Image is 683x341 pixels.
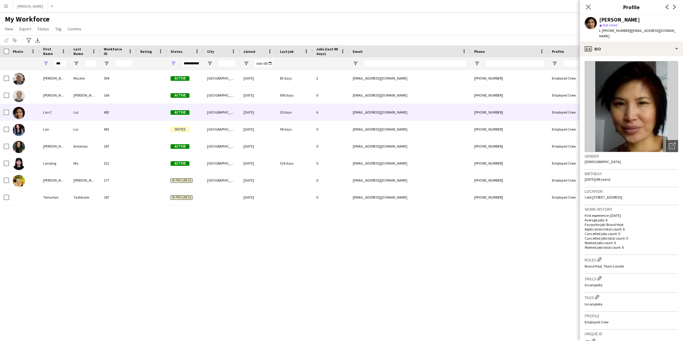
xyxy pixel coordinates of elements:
span: Jobs (last 90 days) [316,47,338,56]
div: Employed Crew [548,189,587,206]
span: Active [171,110,189,115]
p: Incomplete [585,302,678,306]
button: Open Filter Menu [104,61,109,66]
span: Last Name [73,47,89,56]
div: Employed Crew [548,172,587,189]
button: Open Filter Menu [43,61,49,66]
span: t. [PHONE_NUMBER] [599,28,631,33]
span: | [EMAIL_ADDRESS][DOMAIN_NAME] [599,28,676,38]
span: Profile [552,49,564,54]
span: Phone [474,49,485,54]
div: Antoniou [70,138,100,155]
button: Open Filter Menu [353,61,358,66]
button: Open Filter Menu [474,61,480,66]
div: [PERSON_NAME] [39,70,70,87]
button: Open Filter Menu [171,61,176,66]
div: [DATE] [240,104,276,121]
input: Joined Filter Input [254,60,273,67]
div: [PERSON_NAME] [70,172,100,189]
div: [GEOGRAPHIC_DATA] [203,172,240,189]
div: [PHONE_NUMBER] [471,189,548,206]
span: Status [171,49,182,54]
span: Not rated [603,23,617,27]
button: [PERSON_NAME] [12,0,48,12]
img: Melanie Ankcorn [13,175,25,187]
div: 277 [100,172,137,189]
div: [PERSON_NAME] [39,172,70,189]
div: Employed Crew [548,70,587,87]
span: Workforce ID [104,47,126,56]
h3: Location [585,189,678,194]
span: View [5,26,13,32]
span: Photo [13,49,23,54]
div: 0 [313,189,349,206]
a: Comms [65,25,84,33]
div: [GEOGRAPHIC_DATA] [203,104,240,121]
img: Lanqing Ma [13,158,25,170]
div: [GEOGRAPHIC_DATA] [203,155,240,172]
span: In progress [171,195,192,200]
div: Temurlan [39,189,70,206]
span: Last job [280,49,294,54]
span: Invited [171,127,189,132]
div: 187 [100,189,137,206]
a: View [2,25,16,33]
div: [EMAIL_ADDRESS][DOMAIN_NAME] [349,189,471,206]
div: [GEOGRAPHIC_DATA] [203,121,240,138]
span: Active [171,144,189,149]
button: Open Filter Menu [73,61,79,66]
span: Rating [140,49,152,54]
div: 166 [100,87,137,104]
p: Incomplete [585,283,678,287]
p: Cancelled jobs count: 0 [585,231,678,236]
h3: Skills [585,275,678,281]
div: Bio [580,42,683,56]
div: [DATE] [240,138,276,155]
h3: Gender [585,153,678,159]
div: [GEOGRAPHIC_DATA] [203,138,240,155]
div: [GEOGRAPHIC_DATA] [203,87,240,104]
span: City [207,49,214,54]
div: [DATE] [240,87,276,104]
div: [EMAIL_ADDRESS][DOMAIN_NAME] [349,87,471,104]
app-action-btn: Export XLSX [34,37,41,44]
div: Tashkulov [70,189,100,206]
span: First Name [43,47,59,56]
img: Lan C Lui [13,107,25,119]
span: Tag [55,26,62,32]
input: Last Name Filter Input [84,60,97,67]
h3: Profile [580,3,683,11]
input: Workforce ID Filter Input [115,60,133,67]
a: Status [35,25,52,33]
img: Crew avatar or photo [585,61,678,152]
span: [DEMOGRAPHIC_DATA] [585,159,621,164]
img: Alan Mackie [13,73,25,85]
div: Lan C [39,104,70,121]
div: [PHONE_NUMBER] [471,172,548,189]
div: Lanqing [39,155,70,172]
div: Employed Crew [548,121,587,138]
div: 0 [313,121,349,138]
div: 83 days [276,70,313,87]
span: Status [37,26,49,32]
div: 324 days [276,155,313,172]
div: 0 [313,172,349,189]
span: Active [171,76,189,81]
h3: Work history [585,206,678,212]
div: Lui [70,121,100,138]
span: Active [171,93,189,98]
p: Favourite job: Brand Host [585,222,678,227]
span: Export [19,26,31,32]
div: [GEOGRAPHIC_DATA] [203,70,240,87]
span: Active [171,161,189,166]
div: 482 [100,104,137,121]
input: First Name Filter Input [54,60,66,67]
input: City Filter Input [218,60,236,67]
div: [EMAIL_ADDRESS][DOMAIN_NAME] [349,121,471,138]
h3: Birthday [585,171,678,176]
div: [DATE] [240,70,276,87]
span: Comms [68,26,81,32]
div: Employed Crew [548,155,587,172]
div: [PERSON_NAME] [70,87,100,104]
div: [EMAIL_ADDRESS][DOMAIN_NAME] [349,138,471,155]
